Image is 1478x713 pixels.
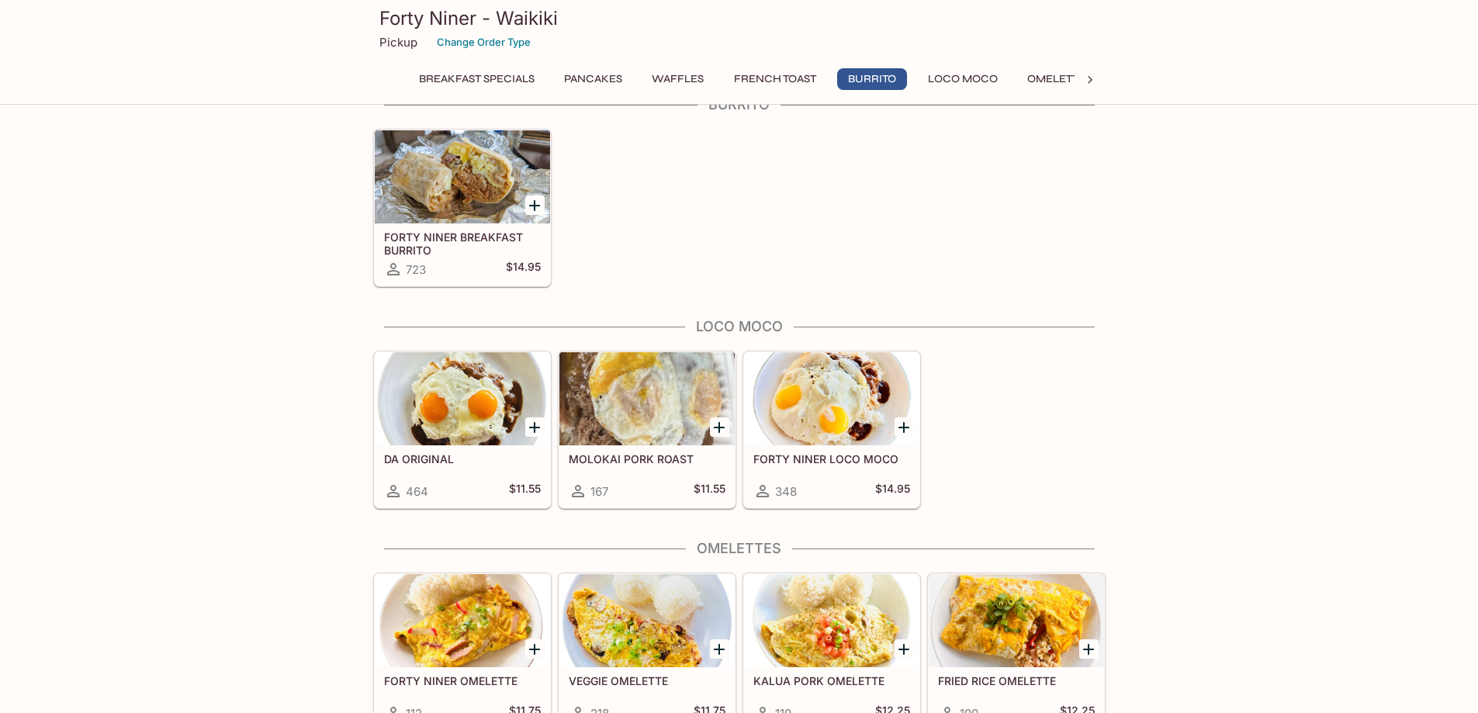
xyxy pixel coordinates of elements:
[384,674,541,687] h5: FORTY NINER OMELETTE
[743,351,920,508] a: FORTY NINER LOCO MOCO348$14.95
[1019,68,1100,90] button: Omelettes
[373,96,1106,113] h4: Burrito
[895,417,914,437] button: Add FORTY NINER LOCO MOCO
[410,68,543,90] button: Breakfast Specials
[1079,639,1099,659] button: Add FRIED RICE OMELETTE
[556,68,631,90] button: Pancakes
[509,482,541,500] h5: $11.55
[875,482,910,500] h5: $14.95
[919,68,1006,90] button: Loco Moco
[406,262,426,277] span: 723
[525,639,545,659] button: Add FORTY NINER OMELETTE
[525,196,545,215] button: Add FORTY NINER BREAKFAST BURRITO
[837,68,907,90] button: Burrito
[375,352,550,445] div: DA ORIGINAL
[775,484,797,499] span: 348
[559,352,735,445] div: MOLOKAI PORK ROAST
[384,230,541,256] h5: FORTY NINER BREAKFAST BURRITO
[506,260,541,279] h5: $14.95
[938,674,1095,687] h5: FRIED RICE OMELETTE
[525,417,545,437] button: Add DA ORIGINAL
[379,35,417,50] p: Pickup
[375,574,550,667] div: FORTY NINER OMELETTE
[710,417,729,437] button: Add MOLOKAI PORK ROAST
[430,30,538,54] button: Change Order Type
[753,452,910,466] h5: FORTY NINER LOCO MOCO
[379,6,1099,30] h3: Forty Niner - Waikiki
[373,318,1106,335] h4: Loco Moco
[643,68,713,90] button: Waffles
[384,452,541,466] h5: DA ORIGINAL
[710,639,729,659] button: Add VEGGIE OMELETTE
[373,540,1106,557] h4: Omelettes
[744,352,919,445] div: FORTY NINER LOCO MOCO
[559,574,735,667] div: VEGGIE OMELETTE
[895,639,914,659] button: Add KALUA PORK OMELETTE
[929,574,1104,667] div: FRIED RICE OMELETTE
[744,574,919,667] div: KALUA PORK OMELETTE
[406,484,428,499] span: 464
[374,351,551,508] a: DA ORIGINAL464$11.55
[569,452,725,466] h5: MOLOKAI PORK ROAST
[753,674,910,687] h5: KALUA PORK OMELETTE
[374,130,551,286] a: FORTY NINER BREAKFAST BURRITO723$14.95
[375,130,550,223] div: FORTY NINER BREAKFAST BURRITO
[725,68,825,90] button: French Toast
[559,351,736,508] a: MOLOKAI PORK ROAST167$11.55
[694,482,725,500] h5: $11.55
[590,484,608,499] span: 167
[569,674,725,687] h5: VEGGIE OMELETTE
